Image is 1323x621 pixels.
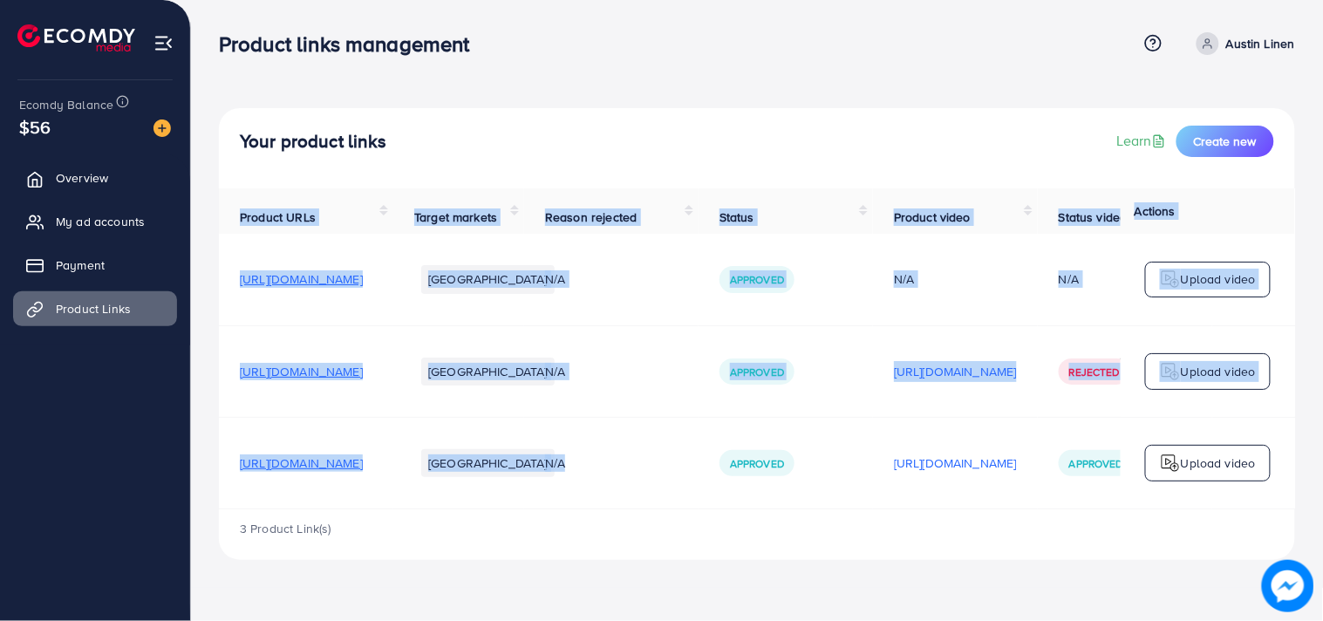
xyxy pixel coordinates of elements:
a: Austin Linen [1190,32,1295,55]
span: Product Links [56,300,131,317]
span: N/A [545,270,565,288]
span: Payment [56,256,105,274]
li: [GEOGRAPHIC_DATA] [421,358,555,386]
span: Approved [1069,456,1123,471]
h4: Your product links [240,131,387,153]
span: [URL][DOMAIN_NAME] [240,454,363,472]
span: Ecomdy Balance [19,96,113,113]
span: [URL][DOMAIN_NAME] [240,363,363,380]
span: Overview [56,169,108,187]
p: Upload video [1181,361,1256,382]
img: logo [1160,453,1181,474]
a: Product Links [13,291,177,326]
p: Austin Linen [1226,33,1295,54]
a: Payment [13,248,177,283]
span: Approved [730,272,784,287]
a: My ad accounts [13,204,177,239]
button: Create new [1176,126,1274,157]
img: logo [1160,361,1181,382]
a: Learn [1116,131,1170,151]
span: Rejected [1069,365,1120,379]
span: 3 Product Link(s) [240,520,331,537]
div: N/A [894,270,1017,288]
img: image [153,119,171,137]
p: [URL][DOMAIN_NAME] [894,361,1017,382]
span: N/A [545,363,565,380]
span: N/A [545,454,565,472]
span: Actions [1135,202,1176,220]
span: Reason rejected [545,208,637,226]
img: logo [17,24,135,51]
span: Create new [1194,133,1257,150]
span: My ad accounts [56,213,145,230]
p: Upload video [1181,453,1256,474]
h3: Product links management [219,31,484,57]
a: Overview [13,160,177,195]
p: Upload video [1181,269,1256,290]
span: Status [719,208,754,226]
span: Product URLs [240,208,316,226]
span: [URL][DOMAIN_NAME] [240,270,363,288]
img: menu [153,33,174,53]
li: [GEOGRAPHIC_DATA] [421,265,555,293]
img: image [1262,560,1314,612]
span: Approved [730,365,784,379]
span: Status video [1059,208,1128,226]
span: $56 [19,114,51,140]
span: Product video [894,208,971,226]
div: N/A [1059,270,1079,288]
li: [GEOGRAPHIC_DATA] [421,449,555,477]
p: [URL][DOMAIN_NAME] [894,453,1017,474]
img: logo [1160,269,1181,290]
span: Approved [730,456,784,471]
span: Target markets [414,208,497,226]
